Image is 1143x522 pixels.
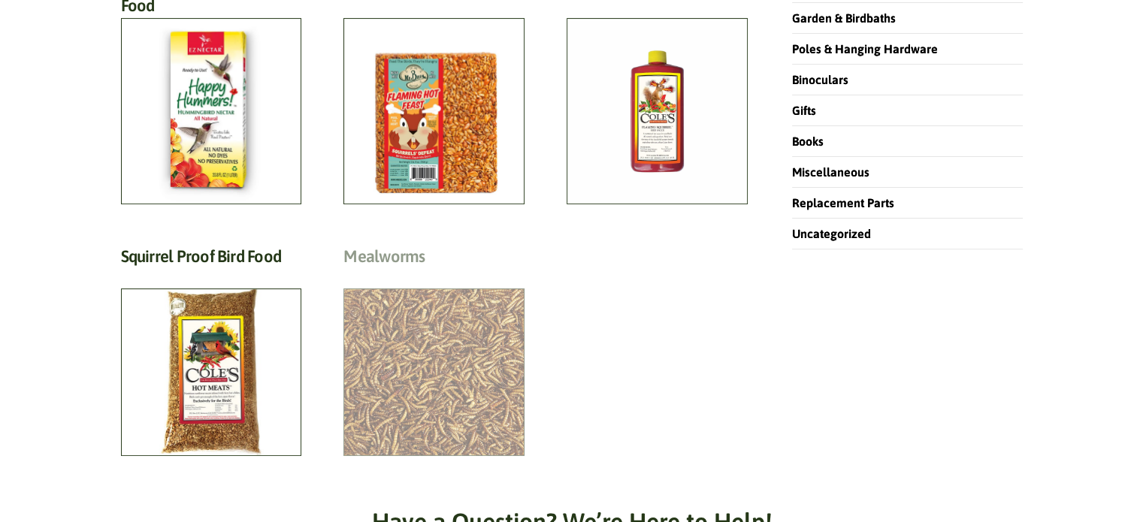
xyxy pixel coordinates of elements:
a: Garden & Birdbaths [792,11,896,25]
a: Binoculars [792,73,848,86]
a: Poles & Hanging Hardware [792,42,938,56]
a: Visit product category Mealworms [343,246,525,455]
a: Replacement Parts [792,196,894,210]
a: Uncategorized [792,227,871,240]
a: Visit product category Squirrel Proof Bird Food [121,246,302,455]
h2: Squirrel Proof Bird Food [121,246,302,274]
a: Books [792,134,824,148]
h2: Mealworms [343,246,525,274]
a: Gifts [792,104,816,117]
a: Miscellaneous [792,165,869,179]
